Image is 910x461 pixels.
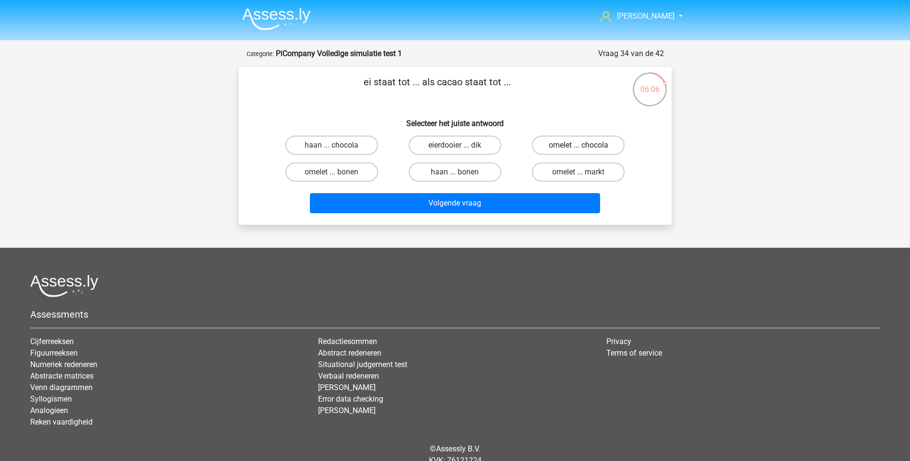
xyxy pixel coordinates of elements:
[30,371,94,380] a: Abstracte matrices
[606,348,662,357] a: Terms of service
[598,48,664,59] div: Vraag 34 van de 42
[318,383,376,392] a: [PERSON_NAME]
[318,348,381,357] a: Abstract redeneren
[318,337,377,346] a: Redactiesommen
[318,406,376,415] a: [PERSON_NAME]
[276,49,402,58] strong: PiCompany Volledige simulatie test 1
[606,337,631,346] a: Privacy
[30,383,93,392] a: Venn diagrammen
[30,275,98,297] img: Assessly logo
[30,394,72,403] a: Syllogismen
[597,11,675,22] a: [PERSON_NAME]
[285,162,378,182] label: omelet ... bonen
[632,71,668,95] div: 06:06
[30,406,68,415] a: Analogieen
[30,348,78,357] a: Figuurreeksen
[532,136,625,155] label: omelet ... chocola
[318,371,379,380] a: Verbaal redeneren
[310,193,600,213] button: Volgende vraag
[30,360,97,369] a: Numeriek redeneren
[30,337,74,346] a: Cijferreeksen
[409,162,501,182] label: haan ... bonen
[247,50,274,58] small: Categorie:
[436,444,480,453] a: Assessly B.V.
[30,417,93,426] a: Reken vaardigheid
[285,136,378,155] label: haan ... chocola
[532,162,625,182] label: omelet ... markt
[242,8,310,30] img: Assessly
[617,12,674,21] span: [PERSON_NAME]
[254,75,620,104] p: ei staat tot ... als cacao staat tot ...
[409,136,501,155] label: eierdooier ... dik
[318,360,407,369] a: Situational judgement test
[30,309,880,320] h5: Assessments
[254,111,656,128] h6: Selecteer het juiste antwoord
[318,394,383,403] a: Error data checking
